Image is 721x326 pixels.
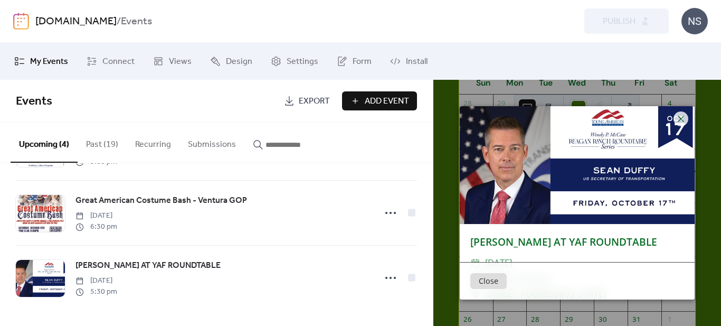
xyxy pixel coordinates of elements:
button: Recurring [127,123,179,162]
span: Settings [287,55,318,68]
span: 6:30 pm [75,221,117,232]
b: / [117,12,121,32]
span: My Events [30,55,68,68]
a: My Events [6,47,76,76]
button: Close [470,273,507,289]
a: Export [276,91,338,110]
div: ​ [470,256,480,271]
b: Events [121,12,152,32]
span: Add Event [365,95,409,108]
a: Views [145,47,200,76]
a: Install [382,47,435,76]
div: NS [681,8,708,34]
a: [PERSON_NAME] AT YAF ROUNDTABLE [470,235,657,249]
img: logo [13,13,29,30]
a: [PERSON_NAME] AT YAF ROUNDTABLE [75,259,221,273]
a: Great American Costume Bash - Ventura GOP [75,194,247,208]
span: [DATE] [75,210,117,221]
span: Install [406,55,428,68]
a: Connect [79,47,143,76]
span: Events [16,90,52,113]
button: Past (19) [78,123,127,162]
a: Settings [263,47,326,76]
span: [DATE] [75,275,117,286]
a: [DOMAIN_NAME] [35,12,117,32]
span: Design [226,55,252,68]
span: Views [169,55,192,68]
span: [DATE] [485,256,512,271]
button: Upcoming (4) [11,123,78,163]
button: Add Event [342,91,417,110]
a: Form [329,47,380,76]
a: Design [202,47,260,76]
button: Submissions [179,123,244,162]
span: Connect [102,55,135,68]
span: Form [353,55,372,68]
span: Export [299,95,330,108]
span: 5:30 pm [75,286,117,297]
